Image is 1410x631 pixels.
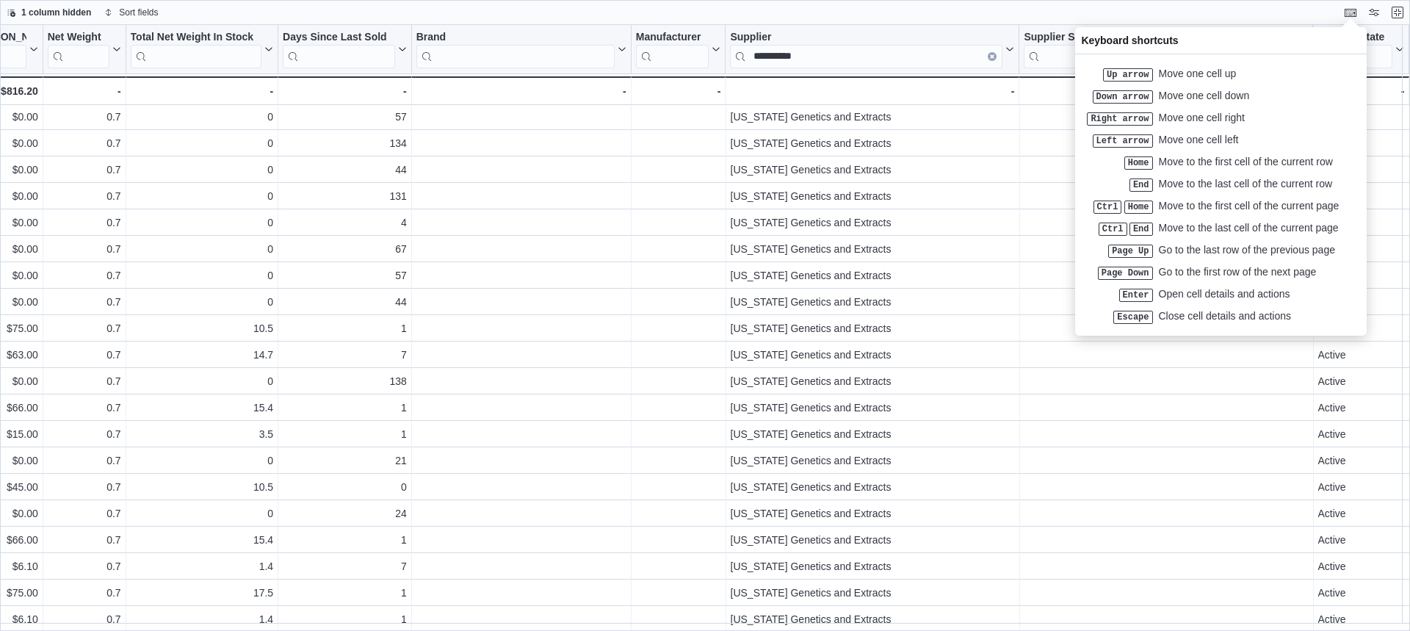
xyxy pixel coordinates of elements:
div: 0.7 [48,399,121,417]
div: 0 [131,108,273,126]
div: [US_STATE] Genetics and Extracts [731,108,1015,126]
div: 0 [131,372,273,390]
div: 0 [131,505,273,522]
kbd: Down arrow [1093,90,1153,104]
div: 4 [283,214,407,231]
dd: Move to the last cell of the current row [1159,176,1355,191]
button: Brand [416,31,626,68]
div: 1 [283,531,407,549]
div: 0.7 [48,558,121,575]
div: 0.7 [48,108,121,126]
div: 0.7 [48,610,121,628]
div: [US_STATE] Genetics and Extracts [731,214,1015,231]
div: Active [1318,425,1405,443]
div: 134 [283,134,407,152]
div: [US_STATE] Genetics and Extracts [731,320,1015,337]
span: Sort fields [119,7,158,18]
div: 0 [131,267,273,284]
div: 0.7 [48,584,121,602]
kbd: Home [1124,201,1153,214]
button: Sort fields [98,4,164,21]
kbd: Page Up [1108,245,1152,258]
div: Brand [416,31,615,68]
div: [US_STATE] Genetics and Extracts [731,531,1015,549]
div: Active [1318,478,1405,496]
div: 0 [131,293,273,311]
div: 24 [283,505,407,522]
kbd: End [1129,223,1153,236]
button: Total Net Weight In Stock [131,31,273,68]
div: 0.7 [48,478,121,496]
div: [US_STATE] Genetics and Extracts [731,558,1015,575]
div: 57 [283,267,407,284]
div: - [1024,82,1308,100]
div: [US_STATE] Genetics and Extracts [731,584,1015,602]
div: [US_STATE] Genetics and Extracts [731,346,1015,364]
dd: Open cell details and actions [1159,286,1355,301]
div: 10.5 [131,478,273,496]
dd: Go to the last row of the previous page [1159,242,1355,257]
button: Net Weight [48,31,121,68]
div: Active [1318,558,1405,575]
div: Days Since Last Sold [283,31,395,68]
div: [US_STATE] Genetics and Extracts [731,478,1015,496]
div: Active [1318,452,1405,469]
span: 1 column hidden [21,7,91,18]
h2: Keyboard shortcuts [1081,33,1361,48]
div: 0 [131,240,273,258]
div: 0.7 [48,531,121,549]
div: [US_STATE] Genetics and Extracts [731,452,1015,469]
div: [US_STATE] Genetics and Extracts [731,240,1015,258]
div: 7 [283,558,407,575]
div: 0 [131,452,273,469]
div: Manufacturer [636,31,709,68]
div: [US_STATE] Genetics and Extracts [731,399,1015,417]
div: [US_STATE] Genetics and Extracts [731,267,1015,284]
div: Net Weight [48,31,109,45]
div: Brand [416,31,615,45]
div: 0.7 [48,372,121,390]
div: 1.4 [131,558,273,575]
div: 10.5 [131,320,273,337]
div: Active [1318,505,1405,522]
div: [US_STATE] Genetics and Extracts [731,372,1015,390]
div: 0.7 [48,134,121,152]
div: 0.7 [48,293,121,311]
div: 1 [283,584,407,602]
div: 0.7 [48,214,121,231]
div: [US_STATE] Genetics and Extracts [731,610,1015,628]
div: 138 [283,372,407,390]
div: 0.7 [48,425,121,443]
div: [US_STATE] Genetics and Extracts [731,293,1015,311]
div: 0.7 [48,452,121,469]
div: 0.7 [48,346,121,364]
dd: Move to the first cell of the current page [1159,198,1355,213]
div: 1.4 [131,610,273,628]
div: [US_STATE] Genetics and Extracts [731,505,1015,522]
div: 15.4 [131,399,273,417]
div: Total Net Weight In Stock [131,31,261,68]
div: Supplier [730,31,1002,68]
div: 17.5 [131,584,273,602]
button: Keyboard shortcuts [1342,4,1359,21]
button: SupplierClear input [730,31,1014,68]
div: [US_STATE] Genetics and Extracts [731,134,1015,152]
div: Active [1318,346,1405,364]
div: 44 [283,293,407,311]
kbd: Ctrl [1099,223,1127,236]
div: 14.7 [131,346,273,364]
kbd: Right arrow [1087,112,1152,126]
button: Clear input [988,52,997,61]
div: 0.7 [48,187,121,205]
dd: Move one cell left [1159,132,1355,147]
div: - [636,82,721,100]
div: 0 [131,214,273,231]
div: Active [1318,610,1405,628]
kbd: End [1129,179,1153,192]
div: Active [1318,531,1405,549]
div: 0.7 [48,320,121,337]
kbd: Left arrow [1093,134,1153,148]
dd: Move one cell right [1159,110,1355,125]
dd: Close cell details and actions [1159,309,1355,323]
div: 0.7 [48,161,121,179]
